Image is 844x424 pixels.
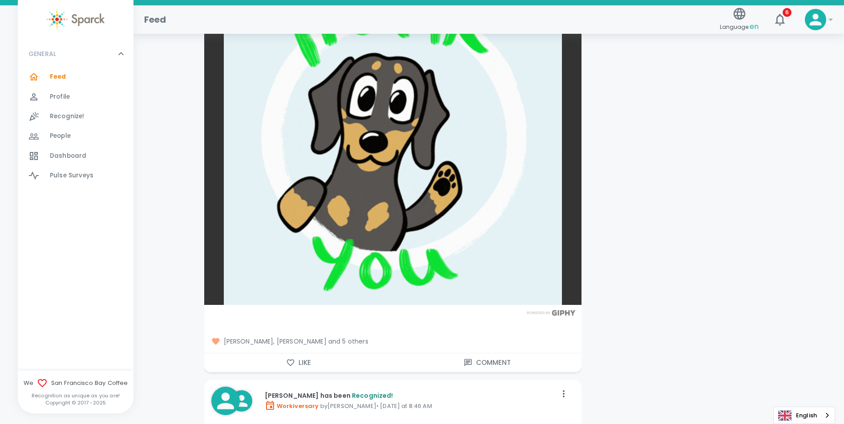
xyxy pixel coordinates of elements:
[783,8,792,17] span: 6
[773,407,835,424] aside: Language selected: English
[50,132,71,140] span: People
[750,21,759,32] span: en
[265,391,557,400] p: [PERSON_NAME] has been
[18,9,133,30] a: Sparck logo
[265,400,557,411] p: by [PERSON_NAME] • [DATE] at 8:46 AM
[28,49,56,58] p: GENERAL
[18,392,133,399] p: Recognition as unique as you are!
[18,107,133,126] a: Recognize!
[50,112,85,121] span: Recognize!
[211,337,574,346] span: [PERSON_NAME], [PERSON_NAME] and 5 others
[352,391,393,400] span: Recognized!
[720,21,759,33] span: Language:
[18,166,133,185] a: Pulse Surveys
[144,12,166,27] h1: Feed
[50,72,66,81] span: Feed
[18,40,133,67] div: GENERAL
[50,171,93,180] span: Pulse Surveys
[265,402,319,410] span: Workiversary
[393,353,582,372] button: Comment
[773,407,835,424] div: Language
[18,67,133,189] div: GENERAL
[18,126,133,146] a: People
[18,87,133,107] a: Profile
[18,378,133,388] span: We San Francisco Bay Coffee
[18,146,133,166] a: Dashboard
[50,152,86,160] span: Dashboard
[525,310,578,316] img: Powered by GIPHY
[50,92,70,101] span: Profile
[716,4,762,36] button: Language:en
[18,399,133,406] p: Copyright © 2017 - 2025
[204,353,393,372] button: Like
[769,9,791,30] button: 6
[18,67,133,87] a: Feed
[47,9,105,30] img: Sparck logo
[774,407,835,424] a: English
